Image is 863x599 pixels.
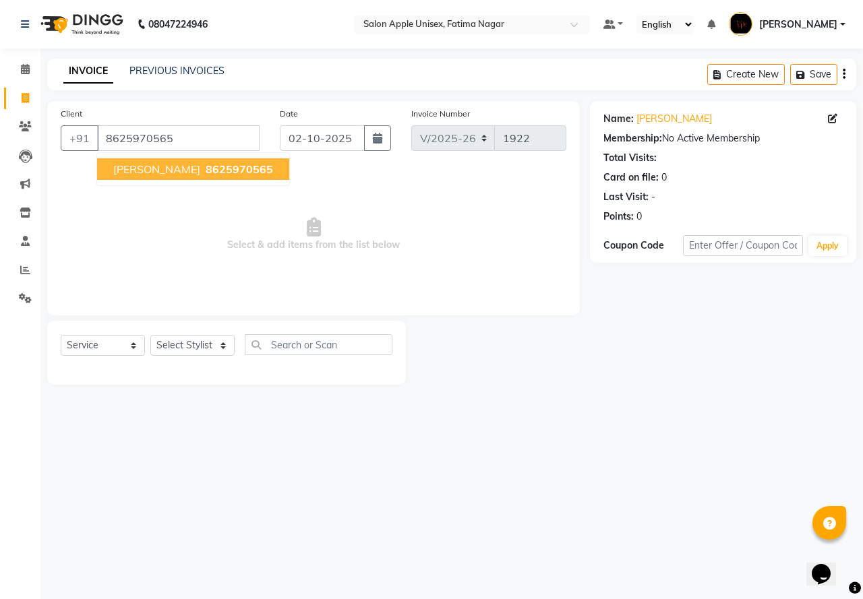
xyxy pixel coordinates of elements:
span: [PERSON_NAME] [759,18,837,32]
a: PREVIOUS INVOICES [129,65,225,77]
span: [PERSON_NAME] [113,162,200,176]
div: Points: [603,210,634,224]
label: Client [61,108,82,120]
div: 0 [636,210,642,224]
div: 0 [661,170,667,185]
div: Name: [603,112,634,126]
span: Select & add items from the list below [61,167,566,302]
button: Apply [808,236,847,256]
label: Invoice Number [411,108,470,120]
button: Save [790,64,837,85]
div: No Active Membership [603,131,843,146]
div: Card on file: [603,170,659,185]
iframe: chat widget [806,545,850,586]
b: 08047224946 [148,5,208,43]
a: [PERSON_NAME] [636,112,712,126]
div: Coupon Code [603,239,683,253]
input: Search by Name/Mobile/Email/Code [97,125,260,151]
button: +91 [61,125,98,151]
input: Search or Scan [245,334,392,355]
input: Enter Offer / Coupon Code [683,235,803,256]
span: 8625970565 [206,162,273,176]
label: Date [280,108,298,120]
div: Last Visit: [603,190,649,204]
div: - [651,190,655,204]
div: Total Visits: [603,151,657,165]
img: Tahira [729,12,752,36]
img: logo [34,5,127,43]
button: Create New [707,64,785,85]
a: INVOICE [63,59,113,84]
div: Membership: [603,131,662,146]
